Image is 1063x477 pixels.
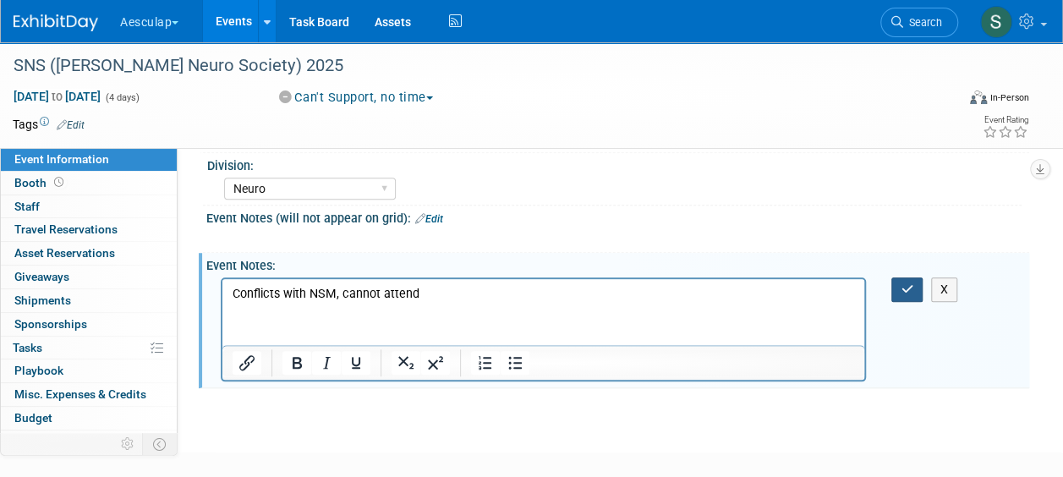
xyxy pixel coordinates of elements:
img: Sara Hurson [980,6,1012,38]
div: Event Format [881,88,1029,113]
a: Event Information [1,148,177,171]
span: [DATE] [DATE] [13,89,101,104]
a: Shipments [1,289,177,312]
a: Tasks [1,337,177,359]
td: Toggle Event Tabs [143,433,178,455]
a: Budget [1,407,177,430]
div: Event Rating [983,116,1028,124]
a: Edit [415,213,443,225]
a: Booth [1,172,177,195]
a: Misc. Expenses & Credits [1,383,177,406]
div: Division: [207,153,1022,174]
span: Budget [14,411,52,425]
a: Playbook [1,359,177,382]
span: Playbook [14,364,63,377]
span: Booth not reserved yet [51,176,67,189]
button: Underline [342,351,370,375]
button: X [931,277,958,302]
span: to [49,90,65,103]
button: Numbered list [471,351,500,375]
iframe: Rich Text Area [222,279,864,345]
div: Event Notes: [206,253,1029,274]
div: SNS ([PERSON_NAME] Neuro Society) 2025 [8,51,942,81]
a: Search [880,8,958,37]
span: Giveaways [14,270,69,283]
span: Search [903,16,942,29]
span: Sponsorships [14,317,87,331]
a: Asset Reservations [1,242,177,265]
span: Event Information [14,152,109,166]
a: Giveaways [1,266,177,288]
span: Asset Reservations [14,246,115,260]
span: Booth [14,176,67,189]
div: In-Person [989,91,1029,104]
button: Bold [282,351,311,375]
span: (4 days) [104,92,140,103]
img: ExhibitDay [14,14,98,31]
button: Subscript [392,351,420,375]
td: Tags [13,116,85,133]
button: Bullet list [501,351,529,375]
button: Superscript [421,351,450,375]
a: Sponsorships [1,313,177,336]
a: Travel Reservations [1,218,177,241]
span: Staff [14,200,40,213]
a: Staff [1,195,177,218]
span: Travel Reservations [14,222,118,236]
a: Edit [57,119,85,131]
button: Insert/edit link [233,351,261,375]
span: Misc. Expenses & Credits [14,387,146,401]
div: Event Notes (will not appear on grid): [206,206,1029,228]
button: Italic [312,351,341,375]
td: Personalize Event Tab Strip [113,433,143,455]
span: Tasks [13,341,42,354]
span: Shipments [14,293,71,307]
img: Format-Inperson.png [970,90,987,104]
button: Can't Support, no time [273,89,440,107]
